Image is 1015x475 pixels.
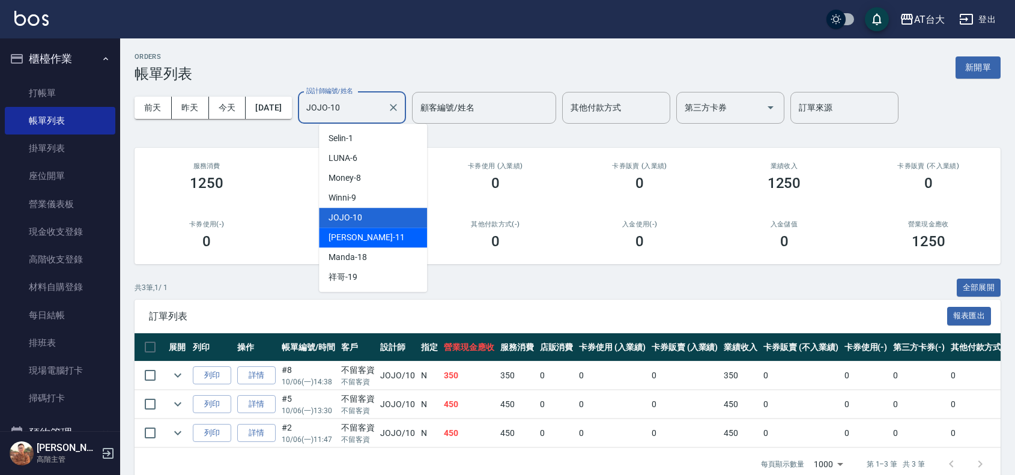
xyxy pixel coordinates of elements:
[537,362,577,390] td: 0
[948,333,1014,362] th: 其他付款方式(-)
[329,132,353,145] span: Selin -1
[172,97,209,119] button: 昨天
[726,162,841,170] h2: 業績收入
[279,419,338,447] td: #2
[5,329,115,357] a: 排班表
[582,220,697,228] h2: 入金使用(-)
[341,377,375,387] p: 不留客資
[246,97,291,119] button: [DATE]
[635,233,644,250] h3: 0
[341,434,375,445] p: 不留客資
[5,417,115,449] button: 預約管理
[169,424,187,442] button: expand row
[329,271,357,283] span: 祥哥 -19
[166,333,190,362] th: 展開
[576,419,649,447] td: 0
[306,86,353,95] label: 設計師編號/姓名
[5,218,115,246] a: 現金收支登錄
[865,7,889,31] button: save
[761,459,804,470] p: 每頁顯示數量
[947,307,992,325] button: 報表匯出
[537,333,577,362] th: 店販消費
[329,152,357,165] span: LUNA -6
[135,65,192,82] h3: 帳單列表
[957,279,1001,297] button: 全部展開
[282,434,335,445] p: 10/06 (一) 11:47
[5,135,115,162] a: 掛單列表
[726,220,841,228] h2: 入金儲值
[768,175,801,192] h3: 1250
[895,7,950,32] button: AT台大
[491,233,500,250] h3: 0
[912,233,945,250] h3: 1250
[341,422,375,434] div: 不留客資
[948,390,1014,419] td: 0
[841,362,891,390] td: 0
[497,362,537,390] td: 350
[441,362,497,390] td: 350
[871,220,986,228] h2: 營業現金應收
[582,162,697,170] h2: 卡券販賣 (入業績)
[948,419,1014,447] td: 0
[760,419,841,447] td: 0
[418,390,441,419] td: N
[14,11,49,26] img: Logo
[576,390,649,419] td: 0
[760,333,841,362] th: 卡券販賣 (不入業績)
[329,192,356,204] span: Winni -9
[193,424,231,443] button: 列印
[202,233,211,250] h3: 0
[329,172,361,184] span: Money -8
[190,175,223,192] h3: 1250
[209,97,246,119] button: 今天
[5,190,115,218] a: 營業儀表板
[635,175,644,192] h3: 0
[5,301,115,329] a: 每日結帳
[721,390,760,419] td: 450
[377,419,418,447] td: JOJO /10
[237,424,276,443] a: 詳情
[293,220,408,228] h2: 第三方卡券(-)
[760,390,841,419] td: 0
[5,107,115,135] a: 帳單列表
[947,310,992,321] a: 報表匯出
[282,405,335,416] p: 10/06 (一) 13:30
[491,175,500,192] h3: 0
[135,53,192,61] h2: ORDERS
[279,333,338,362] th: 帳單編號/時間
[37,442,98,454] h5: [PERSON_NAME]
[890,419,948,447] td: 0
[890,390,948,419] td: 0
[497,419,537,447] td: 450
[948,362,1014,390] td: 0
[234,333,279,362] th: 操作
[890,362,948,390] td: 0
[329,211,362,224] span: JOJO -10
[871,162,986,170] h2: 卡券販賣 (不入業績)
[954,8,1001,31] button: 登出
[441,419,497,447] td: 450
[237,395,276,414] a: 詳情
[135,97,172,119] button: 前天
[497,390,537,419] td: 450
[237,366,276,385] a: 詳情
[329,251,367,264] span: Manda -18
[10,441,34,465] img: Person
[341,364,375,377] div: 不留客資
[761,98,780,117] button: Open
[867,459,925,470] p: 第 1–3 筆 共 3 筆
[956,56,1001,79] button: 新開單
[5,357,115,384] a: 現場電腦打卡
[341,405,375,416] p: 不留客資
[377,390,418,419] td: JOJO /10
[5,43,115,74] button: 櫃檯作業
[649,333,721,362] th: 卡券販賣 (入業績)
[279,390,338,419] td: #5
[537,390,577,419] td: 0
[418,333,441,362] th: 指定
[5,246,115,273] a: 高階收支登錄
[169,395,187,413] button: expand row
[649,390,721,419] td: 0
[338,333,378,362] th: 客戶
[169,366,187,384] button: expand row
